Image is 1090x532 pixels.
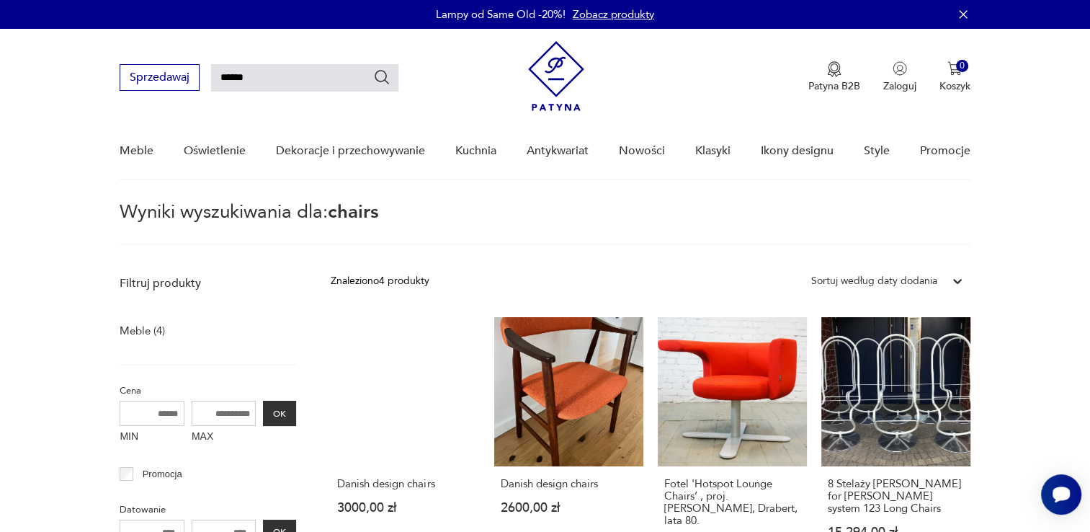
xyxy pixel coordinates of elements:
img: Patyna - sklep z meblami i dekoracjami vintage [528,41,584,111]
button: Patyna B2B [808,61,860,93]
img: Ikona koszyka [947,61,962,76]
button: Zaloguj [883,61,916,93]
iframe: Smartsupp widget button [1041,474,1081,515]
p: 2600,00 zł [501,502,637,514]
p: Lampy od Same Old -20%! [436,7,566,22]
p: Zaloguj [883,79,916,93]
div: Znaleziono 4 produkty [331,273,429,289]
p: Patyna B2B [808,79,860,93]
label: MAX [192,426,256,449]
a: Kuchnia [455,123,496,179]
p: Koszyk [939,79,970,93]
a: Klasyki [695,123,731,179]
label: MIN [120,426,184,449]
p: Promocja [143,466,182,482]
p: Cena [120,383,296,399]
h3: Danish design chairs [501,478,637,490]
a: Dekoracje i przechowywanie [276,123,425,179]
button: Szukaj [373,68,390,86]
a: Promocje [920,123,970,179]
a: Ikony designu [761,123,834,179]
img: Ikonka użytkownika [893,61,907,76]
button: 0Koszyk [939,61,970,93]
a: Meble [120,123,153,179]
h3: Danish design chairs [337,478,473,490]
p: Datowanie [120,502,296,518]
a: Style [864,123,890,179]
button: OK [263,401,296,426]
a: Ikona medaluPatyna B2B [808,61,860,93]
p: Filtruj produkty [120,275,296,291]
a: Zobacz produkty [573,7,654,22]
span: chairs [328,199,379,225]
a: Nowości [619,123,665,179]
p: 3000,00 zł [337,502,473,514]
div: Sortuj według daty dodania [811,273,937,289]
a: Antykwariat [527,123,589,179]
div: 0 [956,60,968,72]
img: Ikona medalu [827,61,841,77]
a: Meble (4) [120,321,165,341]
button: Sprzedawaj [120,64,200,91]
h3: 8 Stelaży [PERSON_NAME] for [PERSON_NAME] system 123 Long Chairs [828,478,964,515]
a: Sprzedawaj [120,74,200,84]
p: Wyniki wyszukiwania dla: [120,203,970,245]
h3: Fotel 'Hotspot Lounge Chairs’ , proj. [PERSON_NAME], Drabert, lata 80. [664,478,800,527]
a: Oświetlenie [184,123,246,179]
